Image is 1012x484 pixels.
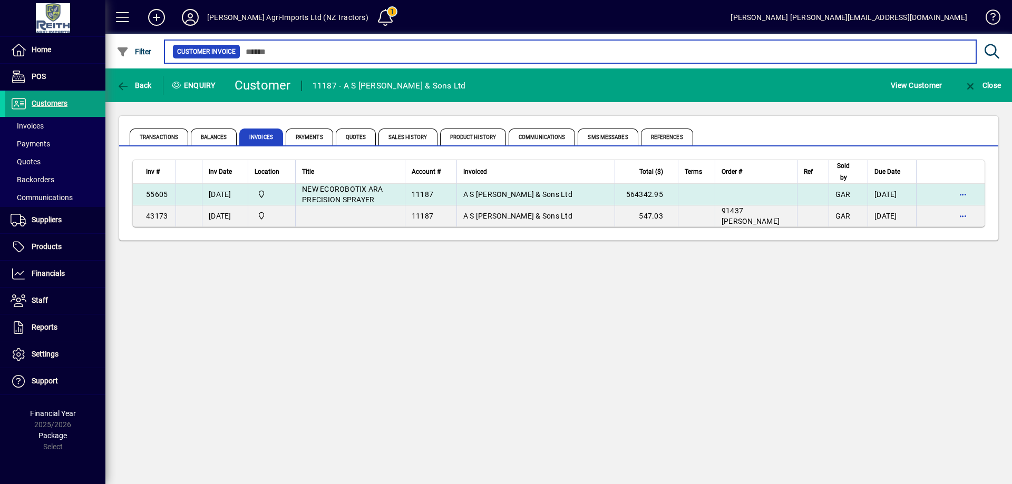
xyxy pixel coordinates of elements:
[116,81,152,90] span: Back
[615,184,678,205] td: 564342.95
[5,234,105,260] a: Products
[685,166,702,177] span: Terms
[32,215,62,224] span: Suppliers
[5,207,105,233] a: Suppliers
[412,166,450,177] div: Account #
[888,76,945,95] button: View Customer
[953,76,1012,95] app-page-header-button: Close enquiry
[105,76,163,95] app-page-header-button: Back
[336,129,376,145] span: Quotes
[639,166,663,177] span: Total ($)
[440,129,507,145] span: Product History
[835,212,851,220] span: GAR
[731,9,967,26] div: [PERSON_NAME] [PERSON_NAME][EMAIL_ADDRESS][DOMAIN_NAME]
[378,129,437,145] span: Sales History
[5,189,105,206] a: Communications
[722,166,742,177] span: Order #
[5,64,105,90] a: POS
[191,129,237,145] span: Balances
[5,153,105,171] a: Quotes
[32,242,62,251] span: Products
[202,184,248,205] td: [DATE]
[463,166,608,177] div: Invoiced
[32,296,48,304] span: Staff
[868,184,916,205] td: [DATE]
[5,261,105,287] a: Financials
[722,166,791,177] div: Order #
[5,171,105,189] a: Backorders
[5,314,105,341] a: Reports
[5,117,105,135] a: Invoices
[255,166,279,177] span: Location
[11,175,54,184] span: Backorders
[32,350,59,358] span: Settings
[463,212,572,220] span: A S [PERSON_NAME] & Sons Ltd
[313,77,466,94] div: 11187 - A S [PERSON_NAME] & Sons Ltd
[835,190,851,199] span: GAR
[868,205,916,226] td: [DATE]
[146,166,160,177] span: Inv #
[412,190,433,199] span: 11187
[286,129,333,145] span: Payments
[5,135,105,153] a: Payments
[722,206,780,225] span: 91437 [PERSON_NAME]
[202,205,248,226] td: [DATE]
[32,99,67,107] span: Customers
[114,42,154,61] button: Filter
[32,45,51,54] span: Home
[835,160,852,183] span: Sold by
[130,129,188,145] span: Transactions
[978,2,999,36] a: Knowledge Base
[412,166,441,177] span: Account #
[114,76,154,95] button: Back
[255,210,289,222] span: Ashburton
[209,166,232,177] span: Inv Date
[239,129,283,145] span: Invoices
[32,377,58,385] span: Support
[955,186,971,203] button: More options
[11,122,44,130] span: Invoices
[621,166,673,177] div: Total ($)
[615,205,678,226] td: 547.03
[255,166,289,177] div: Location
[509,129,575,145] span: Communications
[11,157,41,166] span: Quotes
[463,166,487,177] span: Invoiced
[891,77,942,94] span: View Customer
[641,129,693,145] span: References
[412,212,433,220] span: 11187
[146,212,168,220] span: 43173
[255,189,289,200] span: Ashburton
[874,166,910,177] div: Due Date
[146,190,168,199] span: 55605
[146,166,169,177] div: Inv #
[173,8,207,27] button: Profile
[32,72,46,81] span: POS
[961,76,1004,95] button: Close
[163,77,227,94] div: Enquiry
[140,8,173,27] button: Add
[5,341,105,368] a: Settings
[835,160,861,183] div: Sold by
[302,185,383,204] span: NEW ECOROBOTIX ARA PRECISION SPRAYER
[32,323,57,331] span: Reports
[209,166,241,177] div: Inv Date
[177,46,236,57] span: Customer Invoice
[38,431,67,440] span: Package
[5,368,105,394] a: Support
[30,409,76,418] span: Financial Year
[302,166,398,177] div: Title
[804,166,813,177] span: Ref
[874,166,900,177] span: Due Date
[955,208,971,224] button: More options
[5,37,105,63] a: Home
[302,166,314,177] span: Title
[32,269,65,278] span: Financials
[235,77,291,94] div: Customer
[964,81,1001,90] span: Close
[116,47,152,56] span: Filter
[463,190,572,199] span: A S [PERSON_NAME] & Sons Ltd
[207,9,368,26] div: [PERSON_NAME] Agri-Imports Ltd (NZ Tractors)
[5,288,105,314] a: Staff
[578,129,638,145] span: SMS Messages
